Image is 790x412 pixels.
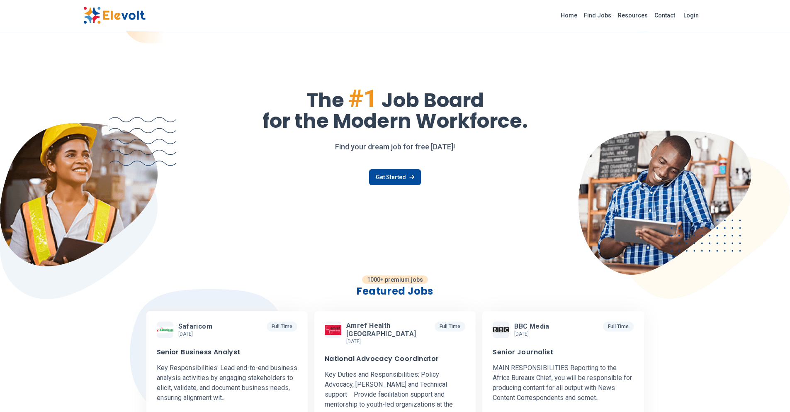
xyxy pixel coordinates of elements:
h1: The Job Board for the Modern Workforce. [83,86,707,131]
p: Find your dream job for free [DATE]! [83,141,707,153]
span: Safaricom [178,322,213,331]
a: Resources [615,9,651,22]
p: Full Time [267,322,297,332]
a: Login [678,7,704,24]
p: [DATE] [178,331,216,337]
a: Home [557,9,581,22]
p: MAIN RESPONSIBILITIES Reporting to the Africa Bureaux Chief, you will be responsible for producin... [493,363,633,403]
img: Amref Health Africa [325,325,341,334]
span: #1 [348,84,377,113]
img: Safaricom [157,327,173,333]
p: [DATE] [514,331,553,337]
h3: National Advocacy Coordinator [325,355,439,363]
img: Elevolt [83,7,146,24]
p: Full Time [435,322,465,332]
p: Key Responsibilities: Lead end-to-end business analysis activities by engaging stakeholders to el... [157,363,297,403]
h3: Senior Business Analyst [157,348,241,356]
a: Get Started [369,169,421,185]
p: [DATE] [346,338,431,345]
a: Find Jobs [581,9,615,22]
a: Contact [651,9,678,22]
span: Amref Health [GEOGRAPHIC_DATA] [346,322,428,338]
img: BBC Media [493,327,509,332]
span: BBC Media [514,322,549,331]
h3: Senior Journalist [493,348,553,356]
p: Full Time [603,322,634,332]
